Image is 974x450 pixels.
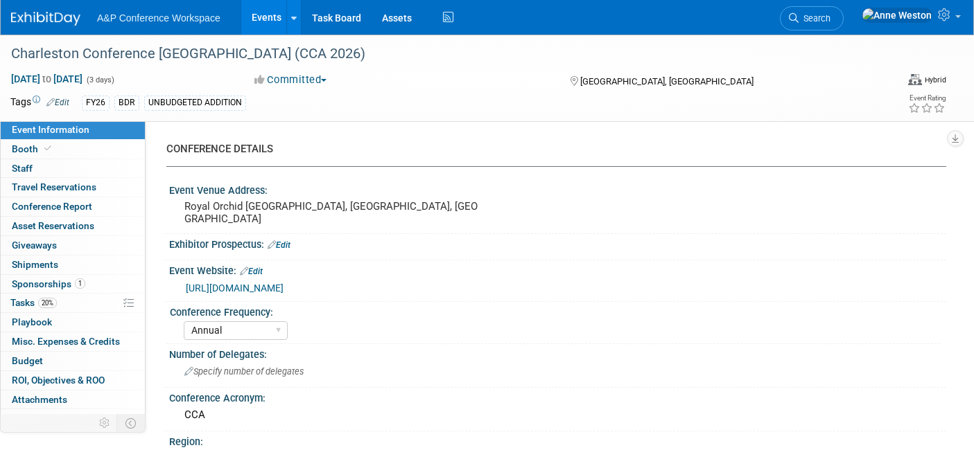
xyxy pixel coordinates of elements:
[10,297,57,308] span: Tasks
[1,294,145,312] a: Tasks20%
[12,278,85,289] span: Sponsorships
[1,217,145,235] a: Asset Reservations
[808,72,946,93] div: Event Format
[250,73,332,87] button: Committed
[924,75,946,85] div: Hybrid
[117,414,146,432] td: Toggle Event Tabs
[144,96,246,110] div: UNBUDGETED ADDITION
[93,414,117,432] td: Personalize Event Tab Strip
[1,275,145,294] a: Sponsorships1
[1,390,145,409] a: Attachments
[169,344,946,361] div: Number of Delegates:
[12,316,52,327] span: Playbook
[12,240,57,251] span: Giveaways
[169,260,946,278] div: Event Website:
[1,352,145,370] a: Budget
[12,355,43,366] span: Budget
[12,143,54,154] span: Booth
[82,96,110,110] div: FY26
[10,95,69,111] td: Tags
[12,201,92,212] span: Conference Report
[1,178,145,197] a: Travel Reservations
[12,259,58,270] span: Shipments
[180,404,936,426] div: CCA
[38,298,57,308] span: 20%
[908,74,922,85] img: Format-Hybrid.png
[12,394,67,405] span: Attachments
[780,6,844,30] a: Search
[85,75,114,84] span: (3 days)
[12,375,105,386] span: ROI, Objectives & ROO
[240,267,263,276] a: Edit
[1,409,145,428] a: more
[169,234,946,252] div: Exhibitor Prospectus:
[11,12,80,26] img: ExhibitDay
[1,159,145,178] a: Staff
[799,13,830,24] span: Search
[6,42,867,66] div: Charleston Conference [GEOGRAPHIC_DATA] (CCA 2026)
[12,163,33,174] span: Staff
[268,240,290,250] a: Edit
[908,95,946,102] div: Event Rating
[75,278,85,289] span: 1
[12,220,94,231] span: Asset Reservations
[184,200,478,225] pre: Royal Orchid [GEOGRAPHIC_DATA], [GEOGRAPHIC_DATA], [GEOGRAPHIC_DATA]
[186,282,284,294] a: [URL][DOMAIN_NAME]
[169,431,946,449] div: Region:
[184,366,304,377] span: Specify number of delegates
[12,336,120,347] span: Misc. Expenses & Credits
[1,120,145,139] a: Event Information
[10,73,83,85] span: [DATE] [DATE]
[1,140,145,159] a: Booth
[580,76,754,87] span: [GEOGRAPHIC_DATA], [GEOGRAPHIC_DATA]
[1,255,145,274] a: Shipments
[862,8,932,23] img: Anne Weston
[170,302,940,319] div: Conference Frequency:
[908,72,946,86] div: Event Format
[1,236,145,255] a: Giveaways
[12,181,96,192] span: Travel Reservations
[44,145,51,152] i: Booth reservation complete
[166,142,936,156] div: CONFERENCE DETAILS
[169,180,946,197] div: Event Venue Address:
[1,332,145,351] a: Misc. Expenses & Credits
[114,96,139,110] div: BDR
[12,124,89,135] span: Event Information
[40,73,53,84] span: to
[46,98,69,107] a: Edit
[9,413,31,424] span: more
[97,12,220,24] span: A&P Conference Workspace
[1,313,145,332] a: Playbook
[1,371,145,390] a: ROI, Objectives & ROO
[169,388,946,405] div: Conference Acronym:
[1,197,145,216] a: Conference Report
